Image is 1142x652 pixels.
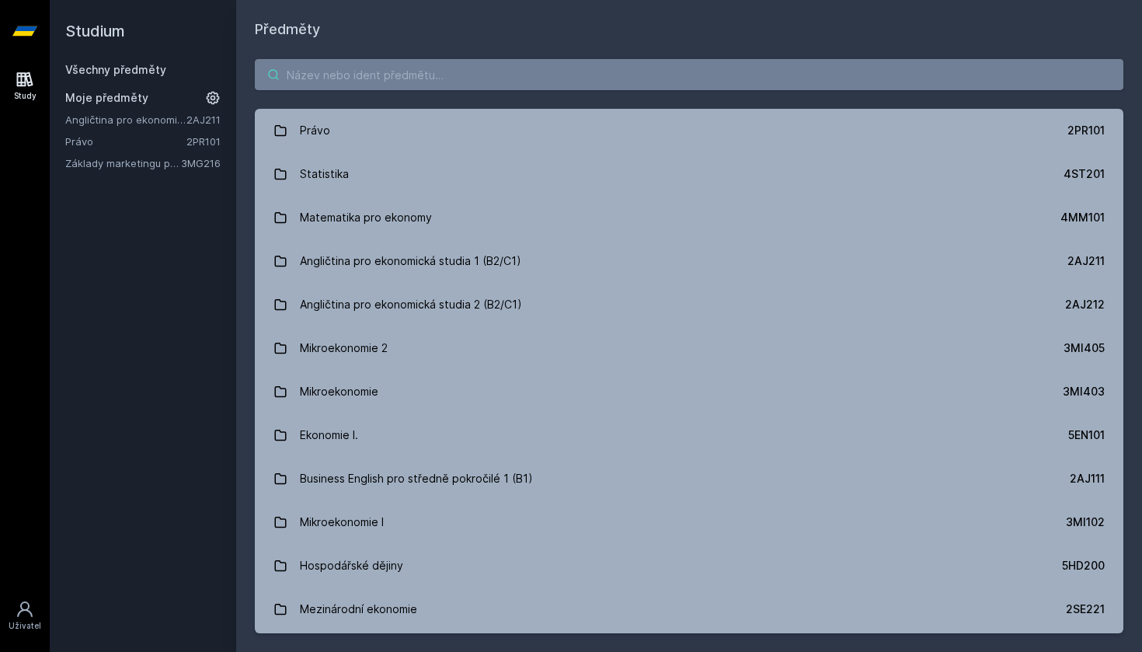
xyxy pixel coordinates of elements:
div: Hospodářské dějiny [300,550,403,581]
div: Statistika [300,159,349,190]
div: 4ST201 [1064,166,1105,182]
a: Ekonomie I. 5EN101 [255,413,1123,457]
a: Angličtina pro ekonomická studia 1 (B2/C1) [65,112,186,127]
a: Základy marketingu pro informatiky a statistiky [65,155,181,171]
a: Angličtina pro ekonomická studia 2 (B2/C1) 2AJ212 [255,283,1123,326]
div: 2PR101 [1067,123,1105,138]
a: Mikroekonomie 2 3MI405 [255,326,1123,370]
a: Study [3,62,47,110]
a: Statistika 4ST201 [255,152,1123,196]
a: Angličtina pro ekonomická studia 1 (B2/C1) 2AJ211 [255,239,1123,283]
div: Uživatel [9,620,41,632]
input: Název nebo ident předmětu… [255,59,1123,90]
a: Mikroekonomie 3MI403 [255,370,1123,413]
div: 5EN101 [1068,427,1105,443]
div: 3MI403 [1063,384,1105,399]
div: Mikroekonomie I [300,507,384,538]
div: Business English pro středně pokročilé 1 (B1) [300,463,533,494]
h1: Předměty [255,19,1123,40]
a: Business English pro středně pokročilé 1 (B1) 2AJ111 [255,457,1123,500]
div: 2AJ212 [1065,297,1105,312]
div: 2AJ111 [1070,471,1105,486]
div: Angličtina pro ekonomická studia 1 (B2/C1) [300,246,521,277]
span: Moje předměty [65,90,148,106]
div: Study [14,90,37,102]
a: Uživatel [3,592,47,640]
a: Mikroekonomie I 3MI102 [255,500,1123,544]
div: Ekonomie I. [300,420,358,451]
a: 3MG216 [181,157,221,169]
div: Mezinárodní ekonomie [300,594,417,625]
div: Právo [300,115,330,146]
div: Angličtina pro ekonomická studia 2 (B2/C1) [300,289,522,320]
a: Mezinárodní ekonomie 2SE221 [255,587,1123,631]
a: 2AJ211 [186,113,221,126]
a: Hospodářské dějiny 5HD200 [255,544,1123,587]
div: 2AJ211 [1067,253,1105,269]
a: 2PR101 [186,135,221,148]
div: Mikroekonomie [300,376,378,407]
a: Matematika pro ekonomy 4MM101 [255,196,1123,239]
div: 4MM101 [1060,210,1105,225]
a: Právo 2PR101 [255,109,1123,152]
a: Všechny předměty [65,63,166,76]
div: Mikroekonomie 2 [300,333,388,364]
div: 5HD200 [1062,558,1105,574]
div: 3MI405 [1064,340,1105,356]
div: 2SE221 [1066,601,1105,617]
div: Matematika pro ekonomy [300,202,432,233]
a: Právo [65,134,186,149]
div: 3MI102 [1066,514,1105,530]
